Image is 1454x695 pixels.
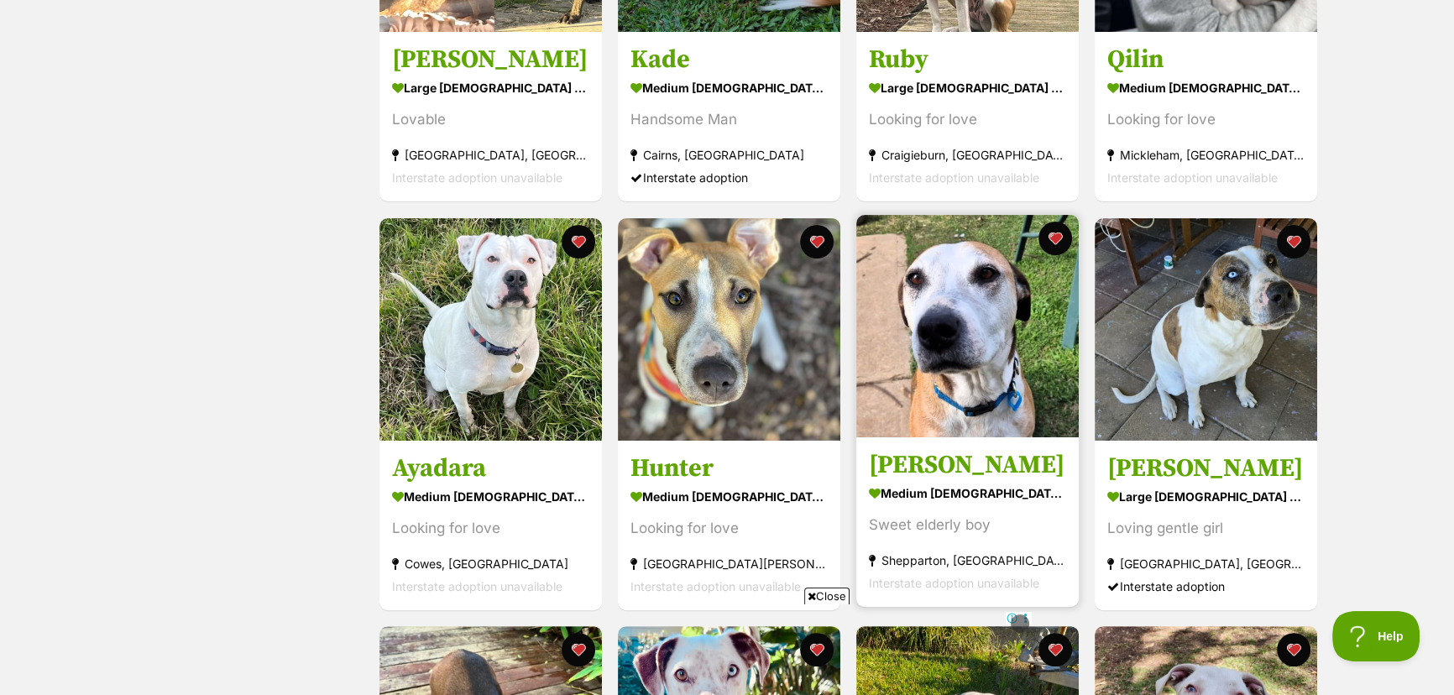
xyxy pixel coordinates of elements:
div: Cowes, [GEOGRAPHIC_DATA] [392,552,589,575]
span: Close [804,588,850,604]
h3: Kade [630,44,828,76]
div: medium [DEMOGRAPHIC_DATA] Dog [392,484,589,509]
div: Loving gentle girl [1107,517,1305,540]
button: favourite [1277,633,1310,666]
div: Sweet elderly boy [869,514,1066,536]
div: large [DEMOGRAPHIC_DATA] Dog [392,76,589,101]
button: favourite [800,225,834,259]
iframe: Help Scout Beacon - Open [1332,611,1420,661]
h3: [PERSON_NAME] [392,44,589,76]
div: [GEOGRAPHIC_DATA], [GEOGRAPHIC_DATA] [1107,552,1305,575]
a: [PERSON_NAME] medium [DEMOGRAPHIC_DATA] Dog Sweet elderly boy Shepparton, [GEOGRAPHIC_DATA] Inter... [856,436,1079,607]
h3: Qilin [1107,44,1305,76]
div: Handsome Man [630,109,828,132]
h3: Hunter [630,452,828,484]
img: Hunter [618,218,840,441]
a: Kade medium [DEMOGRAPHIC_DATA] Dog Handsome Man Cairns, [GEOGRAPHIC_DATA] Interstate adoption fav... [618,32,840,202]
img: info.svg [1012,616,1028,631]
img: Molly [1095,218,1317,441]
h3: Ayadara [392,452,589,484]
div: medium [DEMOGRAPHIC_DATA] Dog [869,481,1066,505]
div: medium [DEMOGRAPHIC_DATA] Dog [630,76,828,101]
span: Interstate adoption unavailable [869,171,1039,186]
div: Looking for love [392,517,589,540]
div: large [DEMOGRAPHIC_DATA] Dog [869,76,1066,101]
div: [GEOGRAPHIC_DATA][PERSON_NAME][GEOGRAPHIC_DATA] [630,552,828,575]
a: [PERSON_NAME] large [DEMOGRAPHIC_DATA] Dog Loving gentle girl [GEOGRAPHIC_DATA], [GEOGRAPHIC_DATA... [1095,440,1317,610]
h3: [PERSON_NAME] [869,449,1066,481]
div: Looking for love [869,109,1066,132]
span: Interstate adoption unavailable [392,579,562,593]
a: Ayadara medium [DEMOGRAPHIC_DATA] Dog Looking for love Cowes, [GEOGRAPHIC_DATA] Interstate adopti... [379,440,602,610]
div: Interstate adoption [630,167,828,190]
div: Interstate adoption [1107,575,1305,598]
button: favourite [1038,633,1072,666]
button: favourite [562,225,595,259]
h3: [PERSON_NAME] [1107,452,1305,484]
div: medium [DEMOGRAPHIC_DATA] Dog [1107,76,1305,101]
a: [PERSON_NAME] large [DEMOGRAPHIC_DATA] Dog Lovable [GEOGRAPHIC_DATA], [GEOGRAPHIC_DATA] Interstat... [379,32,602,202]
div: Cairns, [GEOGRAPHIC_DATA] [630,144,828,167]
div: Craigieburn, [GEOGRAPHIC_DATA] [869,144,1066,167]
div: Looking for love [1107,109,1305,132]
div: Mickleham, [GEOGRAPHIC_DATA] [1107,144,1305,167]
div: [GEOGRAPHIC_DATA], [GEOGRAPHIC_DATA] [392,144,589,167]
img: Ayadara [379,218,602,441]
span: Interstate adoption unavailable [869,576,1039,590]
div: medium [DEMOGRAPHIC_DATA] Dog [630,484,828,509]
span: Interstate adoption unavailable [1107,171,1278,186]
span: Interstate adoption unavailable [630,579,801,593]
a: Ruby large [DEMOGRAPHIC_DATA] Dog Looking for love Craigieburn, [GEOGRAPHIC_DATA] Interstate adop... [856,32,1079,202]
button: favourite [1277,225,1310,259]
img: Ronnie [856,215,1079,437]
span: Interstate adoption unavailable [392,171,562,186]
div: Lovable [392,109,589,132]
a: Hunter medium [DEMOGRAPHIC_DATA] Dog Looking for love [GEOGRAPHIC_DATA][PERSON_NAME][GEOGRAPHIC_D... [618,440,840,610]
div: large [DEMOGRAPHIC_DATA] Dog [1107,484,1305,509]
a: Qilin medium [DEMOGRAPHIC_DATA] Dog Looking for love Mickleham, [GEOGRAPHIC_DATA] Interstate adop... [1095,32,1317,202]
h3: Ruby [869,44,1066,76]
div: Looking for love [630,517,828,540]
div: Shepparton, [GEOGRAPHIC_DATA] [869,549,1066,572]
button: favourite [1038,222,1072,255]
